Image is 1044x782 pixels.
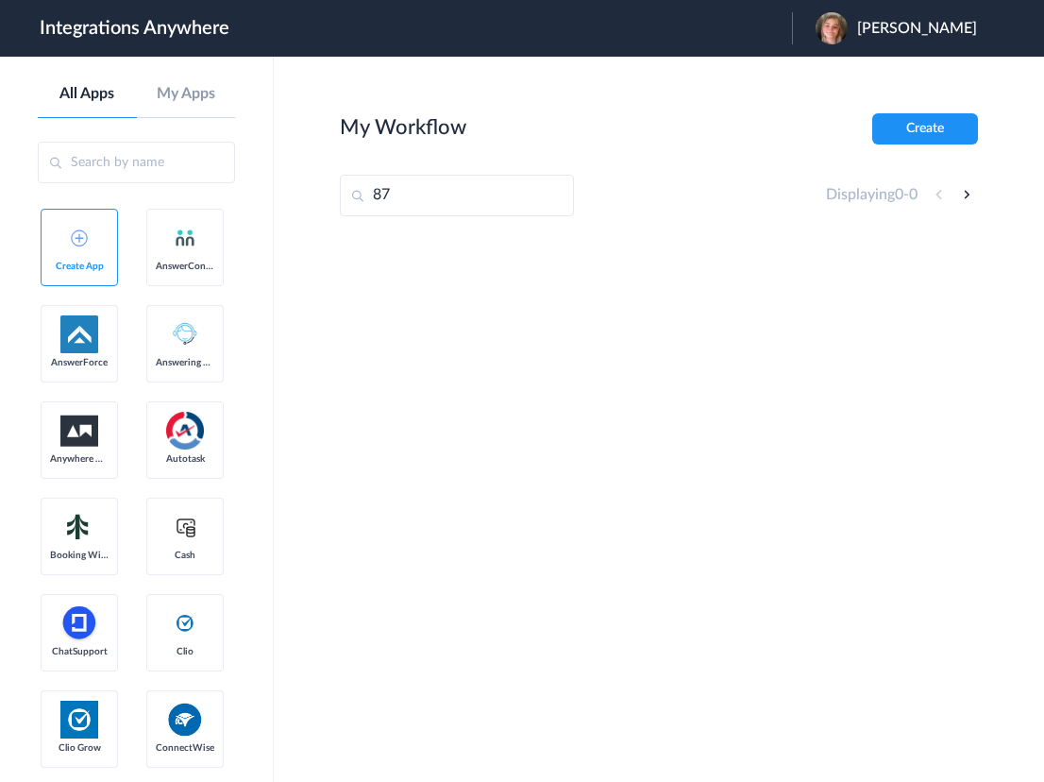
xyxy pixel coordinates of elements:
img: af-app-logo.svg [60,315,98,353]
img: Setmore_Logo.svg [60,510,98,544]
img: chatsupport-icon.svg [60,604,98,642]
span: Answering Service [156,357,214,368]
img: profile-2.jpg [816,12,848,44]
span: Autotask [156,453,214,465]
span: Booking Widget [50,550,109,561]
span: Cash [156,550,214,561]
h4: Displaying - [826,186,918,204]
span: Clio Grow [50,742,109,754]
span: AnswerConnect [156,261,214,272]
h1: Integrations Anywhere [40,17,229,40]
span: ChatSupport [50,646,109,657]
img: clio-logo.svg [174,612,196,635]
span: Create App [50,261,109,272]
img: aww.png [60,416,98,447]
img: answerconnect-logo.svg [174,227,196,249]
input: Search by name [38,142,235,183]
a: My Apps [137,85,236,103]
img: add-icon.svg [71,229,88,246]
span: 0 [909,187,918,202]
span: [PERSON_NAME] [857,20,977,38]
input: Search [340,175,574,216]
span: Anywhere Works [50,453,109,465]
img: connectwise.png [166,701,204,738]
h2: My Workflow [340,115,466,140]
span: 0 [895,187,903,202]
span: ConnectWise [156,742,214,754]
button: Create [872,113,978,144]
img: cash-logo.svg [174,516,197,538]
a: All Apps [38,85,137,103]
img: Clio.jpg [60,701,98,739]
img: autotask.png [166,412,204,450]
img: Answering_service.png [166,315,204,353]
span: Clio [156,646,214,657]
span: AnswerForce [50,357,109,368]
